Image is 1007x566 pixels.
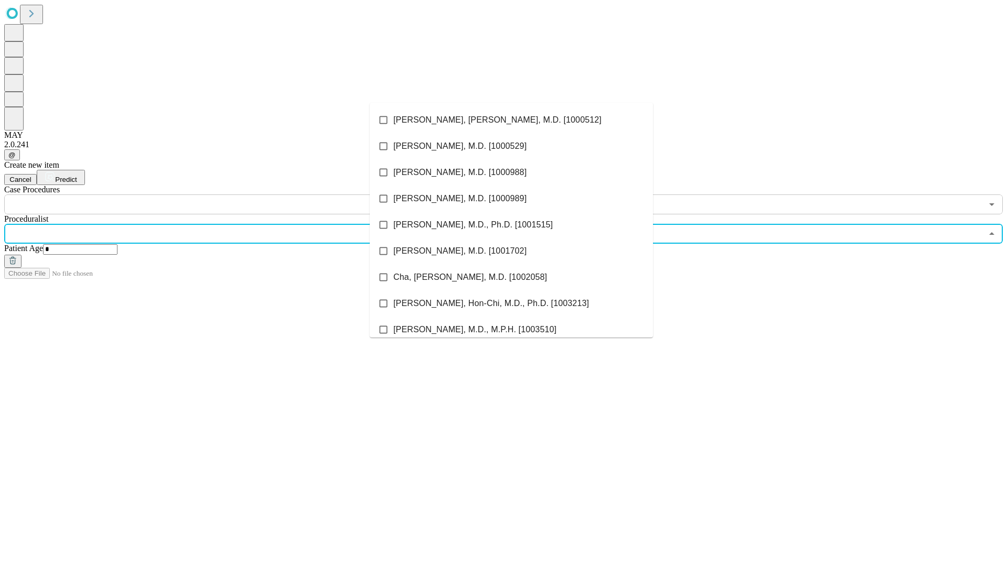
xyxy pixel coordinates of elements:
[4,174,37,185] button: Cancel
[393,271,547,284] span: Cha, [PERSON_NAME], M.D. [1002058]
[393,219,553,231] span: [PERSON_NAME], M.D., Ph.D. [1001515]
[4,140,1003,149] div: 2.0.241
[4,214,48,223] span: Proceduralist
[393,192,527,205] span: [PERSON_NAME], M.D. [1000989]
[393,297,589,310] span: [PERSON_NAME], Hon-Chi, M.D., Ph.D. [1003213]
[4,185,60,194] span: Scheduled Procedure
[393,323,556,336] span: [PERSON_NAME], M.D., M.P.H. [1003510]
[4,149,20,160] button: @
[37,170,85,185] button: Predict
[8,151,16,159] span: @
[4,160,59,169] span: Create new item
[393,114,602,126] span: [PERSON_NAME], [PERSON_NAME], M.D. [1000512]
[393,245,527,257] span: [PERSON_NAME], M.D. [1001702]
[55,176,77,183] span: Predict
[393,166,527,179] span: [PERSON_NAME], M.D. [1000988]
[4,130,1003,140] div: MAY
[9,176,31,183] span: Cancel
[393,140,527,153] span: [PERSON_NAME], M.D. [1000529]
[984,226,999,241] button: Close
[984,197,999,212] button: Open
[4,244,43,253] span: Patient Age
